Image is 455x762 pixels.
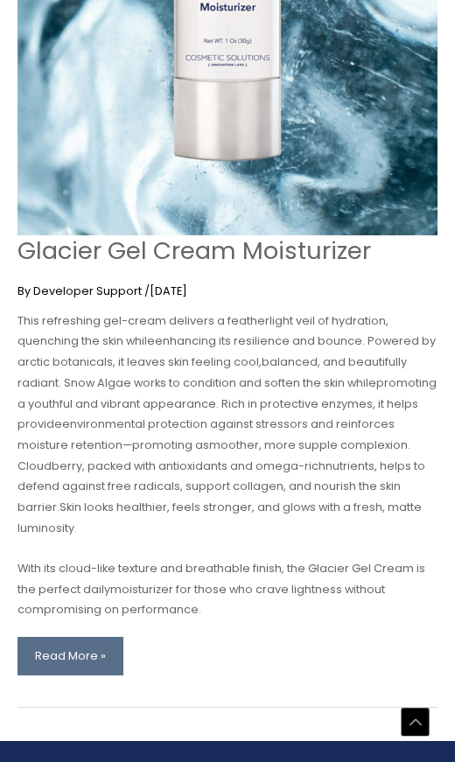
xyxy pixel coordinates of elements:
span: environmental protection against stressors and reinforces moisture retention—promoting a [17,416,395,452]
span: This refreshing gel-cream delivers a featherlight veil of hydration, quenching the skin while [17,313,388,349]
p: ​ [17,311,437,539]
span: balanced, and beautifully radiant. Snow Algae works to condition and soften the skin while [17,354,407,390]
a: Read More » [17,637,123,675]
span: Developer Support [33,283,142,298]
span: promoting a youthful and vibrant appearance. Rich in protective enzymes, it helps provide [17,375,437,431]
span: nutrients, helps to defend against free radicals, support collagen, and nourish the skin barrier. [17,458,425,514]
span: smoother, more supple complexion. Cloudberry, packed with antioxidants and omega-rich [17,437,410,473]
div: By / [17,283,437,300]
a: Glacier Gel Cream Moisturizer [17,234,371,268]
span: [DATE] [150,283,187,298]
p: ​ [17,558,437,620]
span: enhancing its resilience and bounce. Powered by arctic botanicals, it leaves skin feeling cool, [17,333,436,369]
span: With its cloud-like texture and breathable finish, the Glacier Gel Cream is the perfect daily [17,561,425,597]
span: moisturizer for those who crave lightness without compromising on performance. [17,582,385,618]
span: Skin looks healthier, feels stronger, and glows with a fresh, matte luminosity. [17,500,422,535]
a: Developer Support [33,283,144,298]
